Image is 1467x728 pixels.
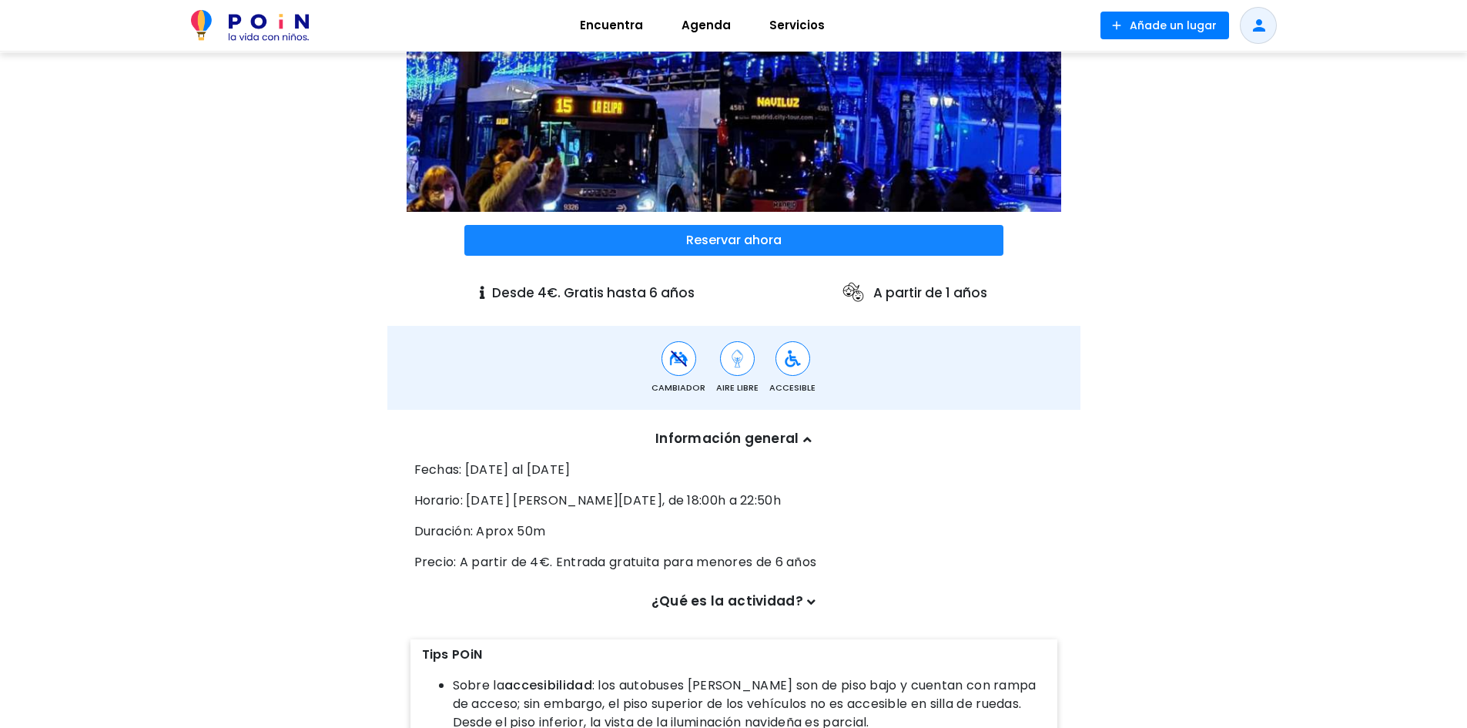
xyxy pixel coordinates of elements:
img: Aire Libre [728,349,747,368]
p: ¿Qué es la actividad? [414,592,1053,612]
span: Agenda [675,13,738,38]
span: Encuentra [573,13,650,38]
p: Horario: [DATE] [PERSON_NAME][DATE], de 18:00h a 22:50h [414,491,1053,510]
p: Tips POiN [422,646,1046,664]
span: Aire Libre [716,381,759,394]
img: ages icon [841,280,866,305]
span: Cambiador [651,381,705,394]
a: Encuentra [561,7,662,44]
img: POiN [191,10,309,41]
p: Duración: Aprox 50m [414,522,1053,541]
a: Servicios [750,7,844,44]
p: Precio: A partir de 4€. Entrada gratuita para menores de 6 años [414,553,1053,572]
span: Servicios [762,13,832,38]
p: A partir de 1 años [841,280,987,305]
p: Información general [414,429,1053,449]
span: Accesible [769,381,816,394]
strong: accesibilidad [504,676,592,694]
button: Añade un lugar [1100,12,1229,39]
p: Fechas: [DATE] al [DATE] [414,461,1053,479]
button: Reservar ahora [464,225,1003,256]
img: Accesible [783,349,802,368]
a: Agenda [662,7,750,44]
img: Cambiador [669,349,688,368]
p: Desde 4€. Gratis hasta 6 años [480,283,695,304]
